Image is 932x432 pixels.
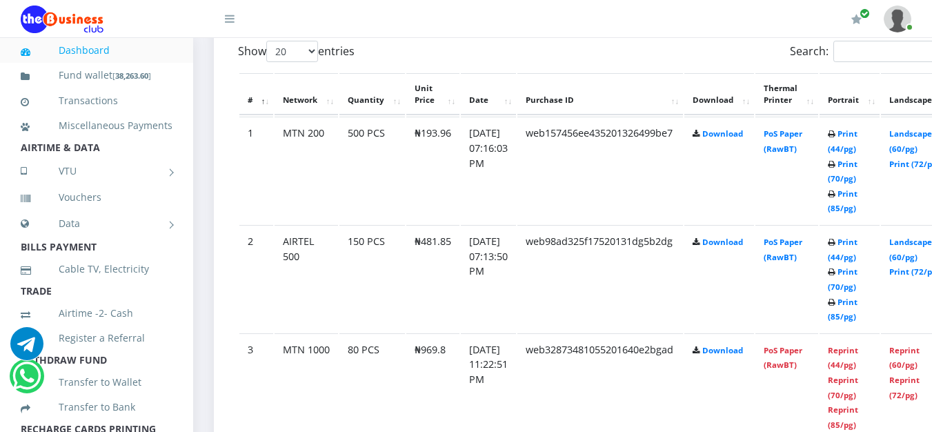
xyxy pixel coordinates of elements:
[21,110,172,141] a: Miscellaneous Payments
[860,8,870,19] span: Renew/Upgrade Subscription
[851,14,862,25] i: Renew/Upgrade Subscription
[275,225,338,332] td: AIRTEL 500
[275,117,338,224] td: MTN 200
[461,73,516,116] th: Date: activate to sort column ascending
[517,117,683,224] td: web157456ee435201326499be7
[764,345,802,371] a: PoS Paper (RawBT)
[406,117,459,224] td: ₦193.96
[21,366,172,398] a: Transfer to Wallet
[702,345,743,355] a: Download
[889,128,932,154] a: Landscape (60/pg)
[702,237,743,247] a: Download
[889,237,932,262] a: Landscape (60/pg)
[406,225,459,332] td: ₦481.85
[828,128,857,154] a: Print (44/pg)
[884,6,911,32] img: User
[406,73,459,116] th: Unit Price: activate to sort column ascending
[275,73,338,116] th: Network: activate to sort column ascending
[339,225,405,332] td: 150 PCS
[828,404,858,430] a: Reprint (85/pg)
[517,73,683,116] th: Purchase ID: activate to sort column ascending
[828,375,858,400] a: Reprint (70/pg)
[239,73,273,116] th: #: activate to sort column descending
[21,206,172,241] a: Data
[21,85,172,117] a: Transactions
[702,128,743,139] a: Download
[239,225,273,332] td: 2
[517,225,683,332] td: web98ad325f17520131dg5b2dg
[820,73,880,116] th: Portrait: activate to sort column ascending
[21,35,172,66] a: Dashboard
[115,70,148,81] b: 38,263.60
[461,117,516,224] td: [DATE] 07:16:03 PM
[764,128,802,154] a: PoS Paper (RawBT)
[12,370,41,393] a: Chat for support
[889,345,920,371] a: Reprint (60/pg)
[21,6,103,33] img: Logo
[266,41,318,62] select: Showentries
[828,297,857,322] a: Print (85/pg)
[238,41,355,62] label: Show entries
[828,159,857,184] a: Print (70/pg)
[21,59,172,92] a: Fund wallet[38,263.60]
[339,73,405,116] th: Quantity: activate to sort column ascending
[112,70,151,81] small: [ ]
[889,375,920,400] a: Reprint (72/pg)
[10,337,43,360] a: Chat for support
[828,266,857,292] a: Print (70/pg)
[239,117,273,224] td: 1
[684,73,754,116] th: Download: activate to sort column ascending
[21,297,172,329] a: Airtime -2- Cash
[828,188,857,214] a: Print (85/pg)
[755,73,818,116] th: Thermal Printer: activate to sort column ascending
[828,237,857,262] a: Print (44/pg)
[21,253,172,285] a: Cable TV, Electricity
[764,237,802,262] a: PoS Paper (RawBT)
[21,391,172,423] a: Transfer to Bank
[339,117,405,224] td: 500 PCS
[21,154,172,188] a: VTU
[828,345,858,371] a: Reprint (44/pg)
[21,322,172,354] a: Register a Referral
[461,225,516,332] td: [DATE] 07:13:50 PM
[21,181,172,213] a: Vouchers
